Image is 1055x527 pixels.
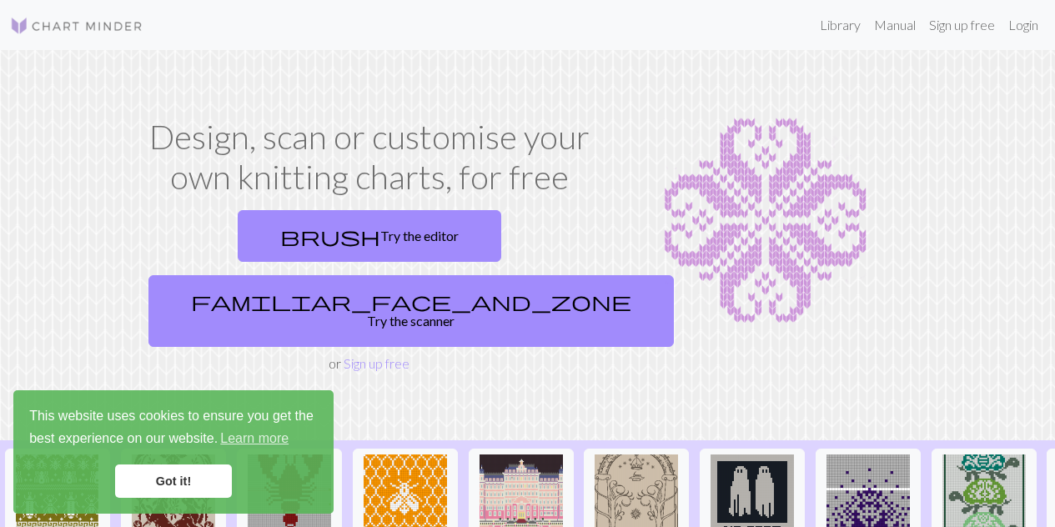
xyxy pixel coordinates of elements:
a: Mehiläinen [353,486,458,502]
img: Logo [10,16,143,36]
a: Copy of fade [816,486,921,502]
a: Try the scanner [148,275,674,347]
span: brush [280,224,380,248]
a: Try the editor [238,210,501,262]
a: portededurin1.jpg [584,486,689,502]
a: Sign up free [922,8,1002,42]
span: familiar_face_and_zone [191,289,631,313]
a: Copy of Grand-Budapest-Hotel-Exterior.jpg [469,486,574,502]
a: Repeating bugs [5,486,110,502]
a: Login [1002,8,1045,42]
a: Manual [867,8,922,42]
a: Library [813,8,867,42]
a: turtles_down.jpg [932,486,1037,502]
a: IMG_7220.png [700,486,805,502]
div: cookieconsent [13,390,334,514]
img: Chart example [617,117,914,325]
h1: Design, scan or customise your own knitting charts, for free [142,117,597,197]
span: This website uses cookies to ensure you get the best experience on our website. [29,406,318,451]
div: or [142,203,597,374]
a: learn more about cookies [218,426,291,451]
a: Sign up free [344,355,409,371]
a: dismiss cookie message [115,464,232,498]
